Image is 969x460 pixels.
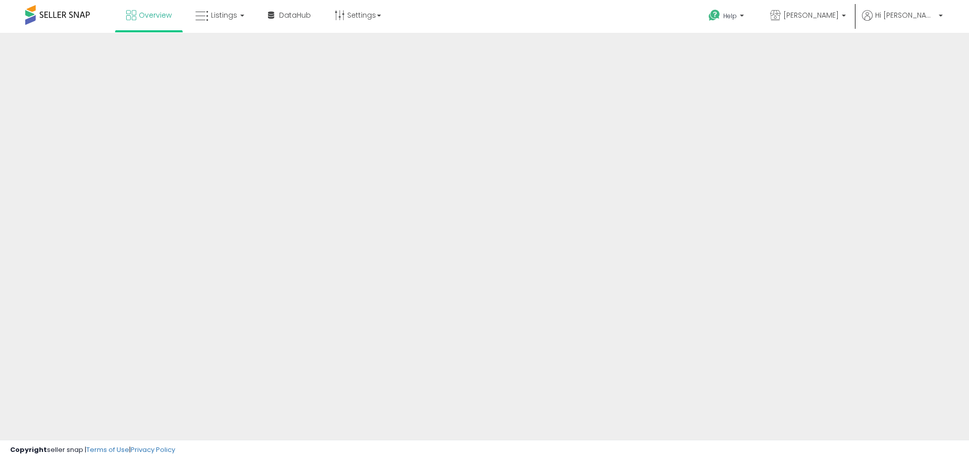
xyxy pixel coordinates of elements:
span: DataHub [279,10,311,20]
a: Hi [PERSON_NAME] [862,10,943,33]
a: Privacy Policy [131,445,175,454]
i: Get Help [708,9,721,22]
span: Listings [211,10,237,20]
span: Help [723,12,737,20]
a: Terms of Use [86,445,129,454]
span: Overview [139,10,172,20]
span: [PERSON_NAME] [783,10,839,20]
span: Hi [PERSON_NAME] [875,10,936,20]
a: Help [701,2,754,33]
div: seller snap | | [10,445,175,455]
strong: Copyright [10,445,47,454]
